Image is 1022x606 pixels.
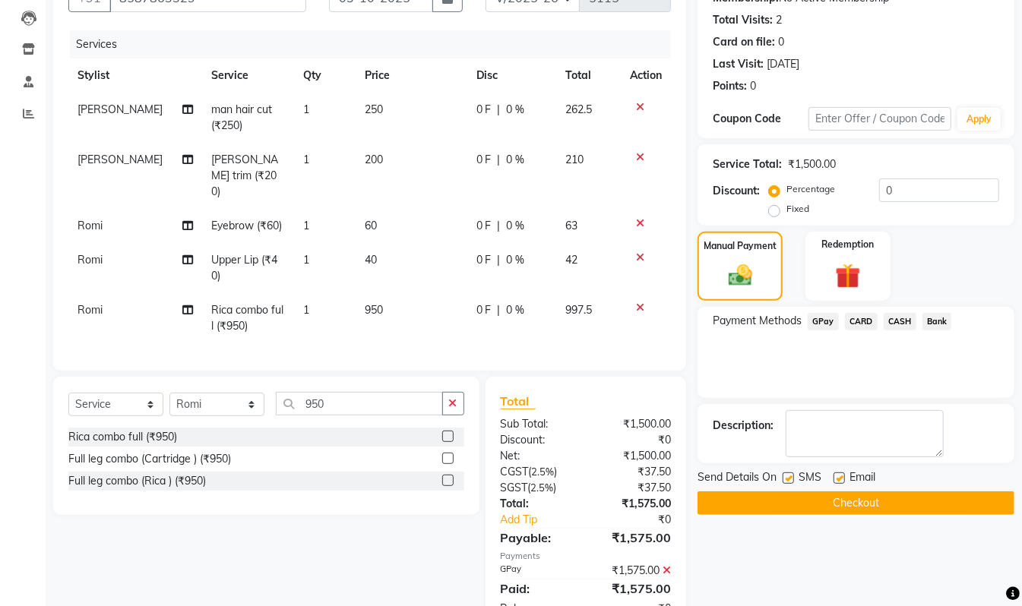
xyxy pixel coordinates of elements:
span: 0 % [507,218,525,234]
th: Price [356,58,467,93]
span: CASH [884,313,916,330]
div: Last Visit: [713,56,764,72]
span: CARD [845,313,878,330]
th: Disc [467,58,557,93]
span: Send Details On [698,469,777,488]
span: Total [501,393,536,409]
span: 0 F [476,302,492,318]
div: Full leg combo (Rica ) (₹950) [68,473,206,489]
span: Romi [78,219,103,232]
span: SGST [501,481,528,494]
span: 0 F [476,152,492,168]
span: 210 [566,153,584,166]
span: 0 % [507,302,525,318]
div: Coupon Code [713,111,808,127]
span: Email [850,469,875,488]
span: 2.5% [531,481,554,494]
span: Rica combo full (₹950) [211,303,283,333]
div: ₹0 [602,512,682,528]
th: Stylist [68,58,202,93]
div: [DATE] [767,56,799,72]
span: 0 F [476,218,492,234]
div: 0 [750,78,756,94]
div: Card on file: [713,34,775,50]
div: GPay [489,563,586,579]
div: ( ) [489,464,586,480]
span: 1 [303,153,309,166]
label: Fixed [786,202,809,216]
span: 2.5% [532,466,555,478]
div: Payments [501,550,672,563]
span: 1 [303,253,309,267]
span: 262.5 [566,103,593,116]
img: _cash.svg [721,262,760,289]
div: Discount: [489,432,586,448]
div: ₹1,575.00 [586,496,682,512]
div: Total: [489,496,586,512]
div: Total Visits: [713,12,773,28]
div: Discount: [713,183,760,199]
label: Manual Payment [704,239,777,253]
div: ₹0 [586,432,682,448]
span: 60 [365,219,377,232]
span: | [498,152,501,168]
div: Sub Total: [489,416,586,432]
span: Upper Lip (₹40) [211,253,277,282]
button: Apply [957,108,1001,131]
span: SMS [799,469,821,488]
span: Romi [78,303,103,317]
div: ₹1,575.00 [586,529,682,547]
div: 2 [776,12,782,28]
div: Net: [489,448,586,464]
span: [PERSON_NAME] trim (₹200) [211,153,278,198]
a: Add Tip [489,512,603,528]
div: ₹37.50 [586,464,682,480]
th: Qty [294,58,356,93]
span: 250 [365,103,383,116]
span: | [498,252,501,268]
label: Percentage [786,182,835,196]
span: 0 % [507,102,525,118]
span: 42 [566,253,578,267]
div: ₹37.50 [586,480,682,496]
div: Payable: [489,529,586,547]
span: CGST [501,465,529,478]
span: | [498,102,501,118]
span: Bank [922,313,952,330]
span: 950 [365,303,383,317]
div: 0 [778,34,784,50]
span: Payment Methods [713,313,802,329]
span: | [498,302,501,318]
span: man hair cut (₹250) [211,103,272,132]
div: ( ) [489,480,586,496]
span: 0 % [507,152,525,168]
span: 0 % [507,252,525,268]
span: Eyebrow (₹60) [211,219,282,232]
input: Search or Scan [276,392,443,415]
input: Enter Offer / Coupon Code [808,107,951,131]
span: 1 [303,103,309,116]
div: Service Total: [713,156,782,172]
span: [PERSON_NAME] [78,103,163,116]
span: | [498,218,501,234]
span: 63 [566,219,578,232]
span: 0 F [476,252,492,268]
button: Checkout [698,491,1014,515]
div: Points: [713,78,747,94]
div: ₹1,500.00 [586,448,682,464]
span: 1 [303,303,309,317]
div: Paid: [489,579,586,598]
span: 997.5 [566,303,593,317]
span: 40 [365,253,377,267]
div: Rica combo full (₹950) [68,429,177,445]
div: Description: [713,418,774,434]
div: ₹1,500.00 [586,416,682,432]
span: 200 [365,153,383,166]
span: GPay [808,313,839,330]
span: 1 [303,219,309,232]
span: Romi [78,253,103,267]
th: Action [621,58,671,93]
th: Total [557,58,622,93]
span: [PERSON_NAME] [78,153,163,166]
label: Redemption [821,238,874,251]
